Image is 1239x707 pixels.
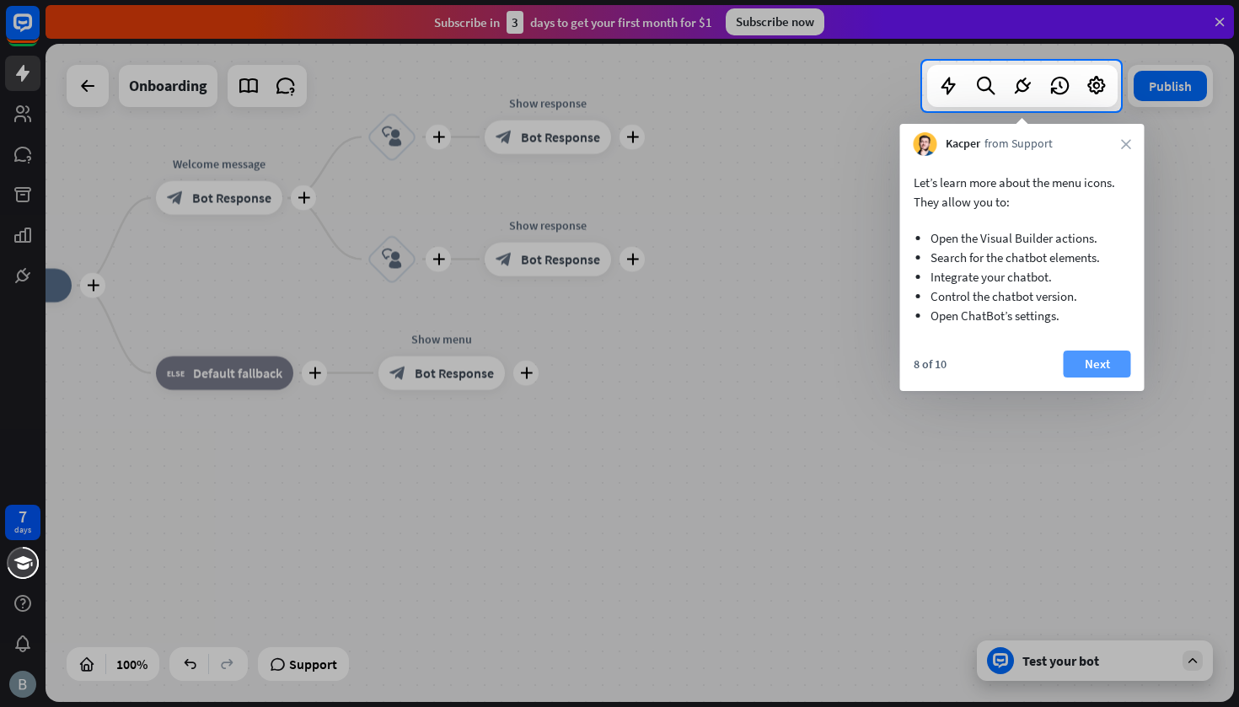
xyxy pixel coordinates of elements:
[931,306,1114,325] li: Open ChatBot’s settings.
[931,248,1114,267] li: Search for the chatbot elements.
[914,173,1131,212] p: Let’s learn more about the menu icons. They allow you to:
[931,228,1114,248] li: Open the Visual Builder actions.
[946,136,980,153] span: Kacper
[984,136,1053,153] span: from Support
[931,267,1114,287] li: Integrate your chatbot.
[1121,139,1131,149] i: close
[931,287,1114,306] li: Control the chatbot version.
[13,7,64,57] button: Open LiveChat chat widget
[914,356,947,372] div: 8 of 10
[1064,351,1131,378] button: Next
